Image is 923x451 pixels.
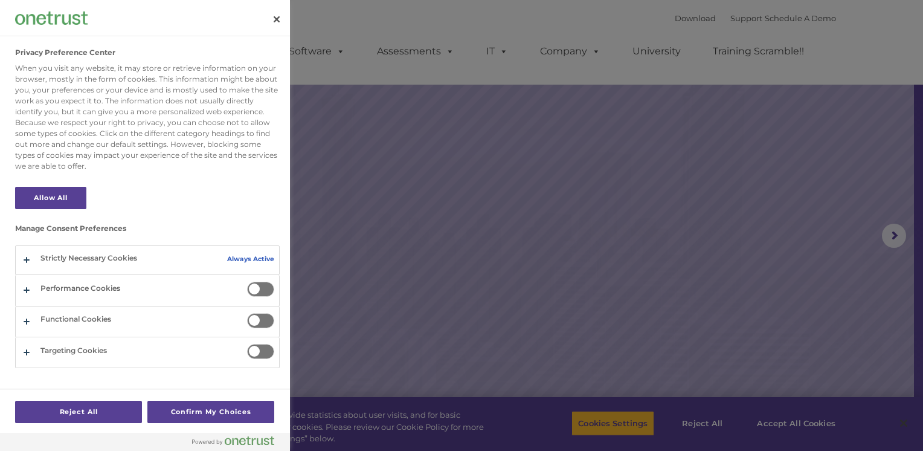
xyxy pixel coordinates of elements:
h3: Manage Consent Preferences [15,224,280,239]
button: Allow All [15,187,86,209]
h2: Privacy Preference Center [15,48,115,57]
span: Phone number [168,129,219,138]
button: Close [263,6,290,33]
img: Powered by OneTrust Opens in a new Tab [192,436,274,446]
div: Company Logo [15,6,88,30]
span: Last name [168,80,205,89]
button: Confirm My Choices [147,401,274,423]
div: When you visit any website, it may store or retrieve information on your browser, mostly in the f... [15,63,280,172]
a: Powered by OneTrust Opens in a new Tab [192,436,284,451]
button: Reject All [15,401,142,423]
img: Company Logo [15,11,88,24]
